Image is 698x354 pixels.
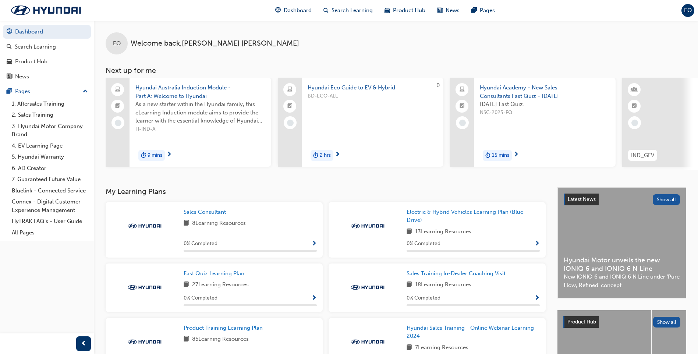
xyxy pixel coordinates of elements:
span: News [446,6,460,15]
span: pages-icon [471,6,477,15]
span: next-icon [166,152,172,158]
span: learningRecordVerb_NONE-icon [115,120,121,126]
a: Hyundai Sales Training - Online Webinar Learning 2024 [407,324,540,340]
span: 18 Learning Resources [415,280,471,290]
span: Hyundai Eco Guide to EV & Hybrid [308,84,437,92]
a: News [3,70,91,84]
span: Show Progress [311,295,317,302]
button: Show all [653,194,680,205]
a: All Pages [9,227,91,238]
span: 85 Learning Resources [192,335,249,344]
div: Product Hub [15,57,47,66]
span: 0 % Completed [184,294,217,302]
button: Show Progress [534,239,540,248]
a: Latest NewsShow all [564,194,680,205]
span: 0 % Completed [407,240,440,248]
span: book-icon [407,343,412,353]
span: duration-icon [313,151,318,160]
div: Search Learning [15,43,56,51]
button: Pages [3,85,91,98]
a: pages-iconPages [465,3,501,18]
span: prev-icon [81,339,86,348]
a: Hyundai Academy - New Sales Consultants Fast Quiz - [DATE][DATE] Fast Quiz.NSC-2025-FQduration-ic... [450,78,616,167]
span: search-icon [7,44,12,50]
span: 0 % Completed [184,240,217,248]
span: H-IND-A [135,125,265,134]
a: Product Hub [3,55,91,68]
span: news-icon [7,74,12,80]
a: Search Learning [3,40,91,54]
img: Trak [347,338,388,346]
span: Electric & Hybrid Vehicles Learning Plan (Blue Drive) [407,209,523,224]
button: Show Progress [311,239,317,248]
span: Show Progress [534,241,540,247]
a: 2. Sales Training [9,109,91,121]
a: 6. AD Creator [9,163,91,174]
button: Show all [653,317,681,328]
a: Product HubShow all [563,316,680,328]
span: BD-ECO-ALL [308,92,437,100]
span: Dashboard [284,6,312,15]
img: Trak [347,284,388,291]
a: Sales Consultant [184,208,229,216]
span: 15 mins [492,151,509,160]
span: Hyundai Academy - New Sales Consultants Fast Quiz - [DATE] [480,84,610,100]
button: DashboardSearch LearningProduct HubNews [3,24,91,85]
img: Trak [124,222,165,230]
span: EO [684,6,692,15]
span: Product Training Learning Plan [184,325,263,331]
span: Hyundai Sales Training - Online Webinar Learning 2024 [407,325,534,340]
a: guage-iconDashboard [269,3,318,18]
a: search-iconSearch Learning [318,3,379,18]
span: laptop-icon [287,85,293,95]
button: EO [681,4,694,17]
span: book-icon [184,280,189,290]
span: book-icon [407,280,412,290]
span: 13 Learning Resources [415,227,471,237]
span: 9 mins [148,151,162,160]
span: Show Progress [311,241,317,247]
span: duration-icon [485,151,490,160]
span: next-icon [513,152,519,158]
a: Sales Training In-Dealer Coaching Visit [407,269,509,278]
span: learningResourceType_INSTRUCTOR_LED-icon [632,85,637,95]
span: 7 Learning Resources [415,343,468,353]
span: Hyundai Motor unveils the new IONIQ 6 and IONIQ 6 N Line [564,256,680,273]
span: car-icon [385,6,390,15]
a: 0Hyundai Eco Guide to EV & HybridBD-ECO-ALLduration-icon2 hrs [278,78,443,167]
span: 0 [436,82,440,89]
h3: Next up for me [94,66,698,75]
span: booktick-icon [287,102,293,111]
span: Hyundai Australia Induction Module - Part A: Welcome to Hyundai [135,84,265,100]
a: Bluelink - Connected Service [9,185,91,197]
div: News [15,72,29,81]
span: Fast Quiz Learning Plan [184,270,244,277]
span: laptop-icon [115,85,120,95]
span: Show Progress [534,295,540,302]
span: learningRecordVerb_NONE-icon [287,120,294,126]
span: 8 Learning Resources [192,219,246,228]
a: 7. Guaranteed Future Value [9,174,91,185]
span: book-icon [184,335,189,344]
a: 5. Hyundai Warranty [9,151,91,163]
span: booktick-icon [115,102,120,111]
img: Trak [347,222,388,230]
span: car-icon [7,59,12,65]
img: Trak [124,284,165,291]
span: book-icon [407,227,412,237]
a: 3. Hyundai Motor Company Brand [9,121,91,140]
span: guage-icon [7,29,12,35]
span: up-icon [83,87,88,96]
span: EO [113,39,121,48]
a: 4. EV Learning Page [9,140,91,152]
span: guage-icon [275,6,281,15]
span: next-icon [335,152,340,158]
span: learningRecordVerb_NONE-icon [631,120,638,126]
span: duration-icon [141,151,146,160]
a: Electric & Hybrid Vehicles Learning Plan (Blue Drive) [407,208,540,224]
a: news-iconNews [431,3,465,18]
span: [DATE] Fast Quiz. [480,100,610,109]
span: Sales Training In-Dealer Coaching Visit [407,270,506,277]
span: booktick-icon [460,102,465,111]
